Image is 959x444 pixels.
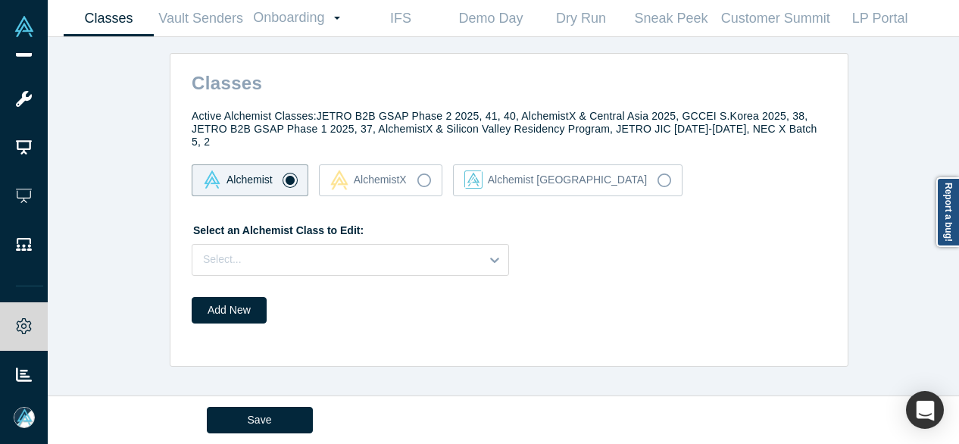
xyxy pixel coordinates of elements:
h2: Classes [176,64,848,94]
a: Demo Day [445,1,536,36]
img: alchemistx Vault Logo [330,170,348,190]
div: AlchemistX [330,170,407,190]
div: Alchemist [203,170,273,189]
a: LP Portal [835,1,925,36]
a: Sneak Peek [626,1,716,36]
img: alchemist_aj Vault Logo [464,170,483,189]
img: Mia Scott's Account [14,407,35,428]
img: Alchemist Vault Logo [14,16,35,37]
a: Dry Run [536,1,626,36]
div: Alchemist [GEOGRAPHIC_DATA] [464,170,647,189]
h4: Active Alchemist Classes: JETRO B2B GSAP Phase 2 2025, 41, 40, AlchemistX & Central Asia 2025, GC... [192,110,826,148]
button: Add New [192,297,267,324]
a: Vault Senders [154,1,248,36]
img: alchemist Vault Logo [203,170,221,189]
button: Save [207,407,313,433]
label: Select an Alchemist Class to Edit: [192,217,364,239]
a: IFS [355,1,445,36]
a: Onboarding [248,1,355,36]
a: Report a bug! [936,177,959,247]
a: Customer Summit [716,1,835,36]
a: Classes [64,1,154,36]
